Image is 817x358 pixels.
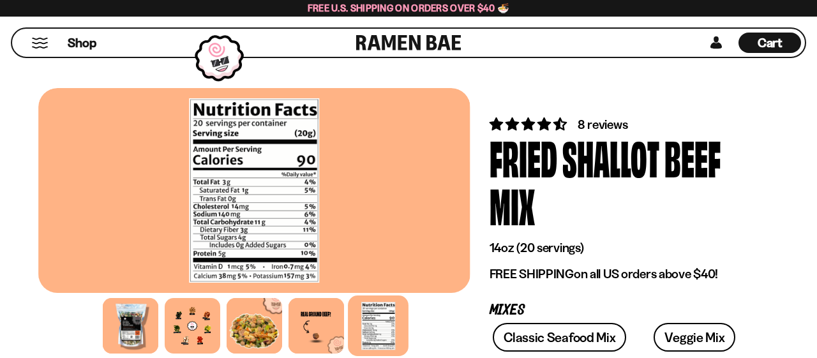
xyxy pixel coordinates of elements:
[664,133,721,181] div: Beef
[578,117,627,132] span: 8 reviews
[758,35,783,50] span: Cart
[31,38,49,48] button: Mobile Menu Trigger
[490,304,760,317] p: Mixes
[490,133,557,181] div: Fried
[490,240,760,256] p: 14oz (20 servings)
[562,133,659,181] div: Shallot
[654,323,735,352] a: Veggie Mix
[490,266,574,281] strong: FREE SHIPPING
[490,181,535,229] div: Mix
[308,2,510,14] span: Free U.S. Shipping on Orders over $40 🍜
[68,33,96,53] a: Shop
[68,34,96,52] span: Shop
[490,266,760,282] p: on all US orders above $40!
[493,323,626,352] a: Classic Seafood Mix
[490,116,569,132] span: 4.62 stars
[738,29,801,57] a: Cart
